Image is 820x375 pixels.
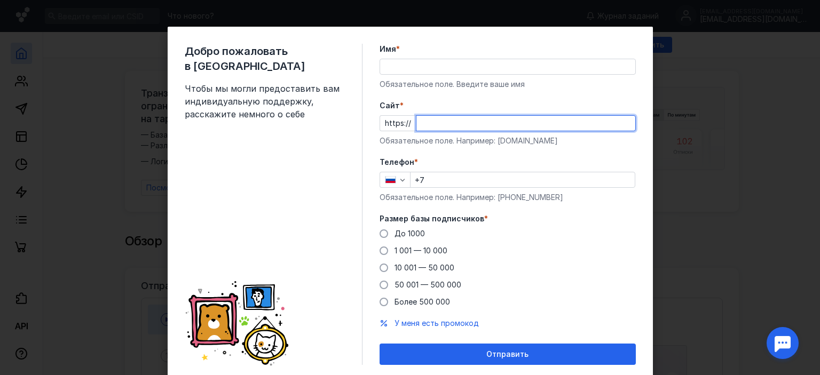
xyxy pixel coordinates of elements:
[380,79,636,90] div: Обязательное поле. Введите ваше имя
[395,263,454,272] span: 10 001 — 50 000
[380,213,484,224] span: Размер базы подписчиков
[380,344,636,365] button: Отправить
[185,44,345,74] span: Добро пожаловать в [GEOGRAPHIC_DATA]
[395,229,425,238] span: До 1000
[185,82,345,121] span: Чтобы мы могли предоставить вам индивидуальную поддержку, расскажите немного о себе
[486,350,529,359] span: Отправить
[395,318,479,329] button: У меня есть промокод
[380,135,636,146] div: Обязательное поле. Например: [DOMAIN_NAME]
[380,100,400,111] span: Cайт
[395,246,447,255] span: 1 001 — 10 000
[395,318,479,328] span: У меня есть промокод
[395,297,450,306] span: Более 500 000
[395,280,461,289] span: 50 001 — 500 000
[380,192,636,203] div: Обязательное поле. Например: [PHONE_NUMBER]
[380,157,414,167] span: Телефон
[380,44,396,54] span: Имя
